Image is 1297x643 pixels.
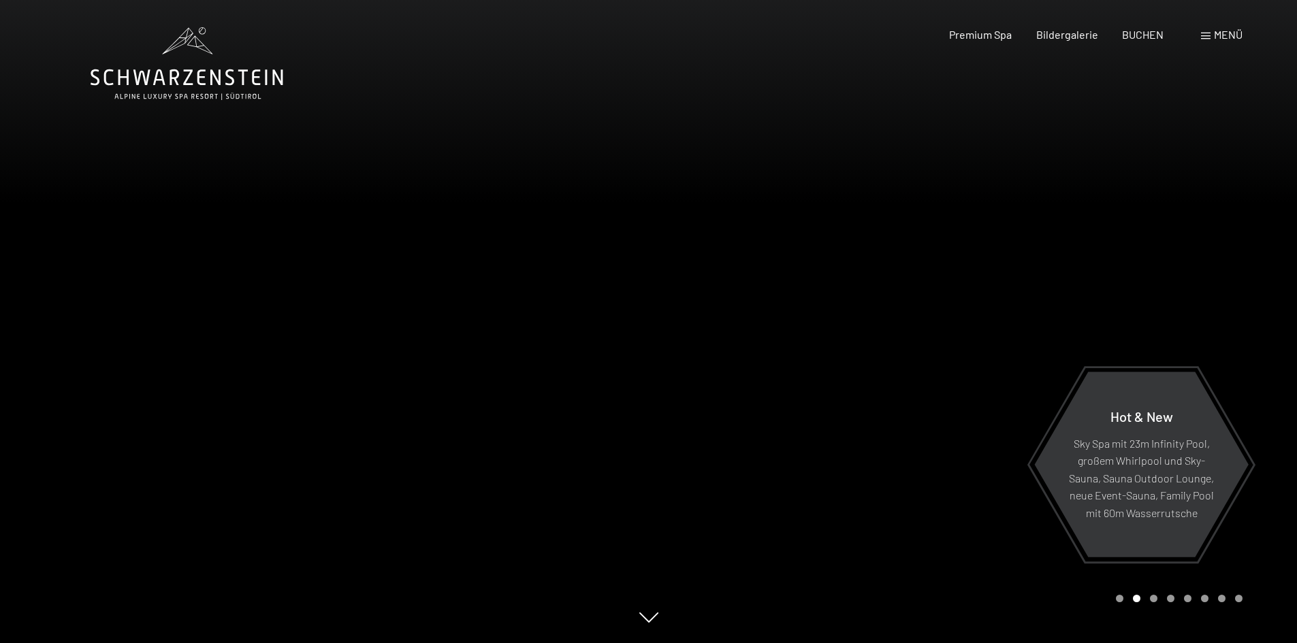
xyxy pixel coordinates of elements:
a: BUCHEN [1122,28,1164,41]
div: Carousel Page 7 [1218,595,1226,602]
div: Carousel Page 2 (Current Slide) [1133,595,1140,602]
div: Carousel Pagination [1111,595,1243,602]
a: Bildergalerie [1036,28,1098,41]
div: Carousel Page 5 [1184,595,1191,602]
div: Carousel Page 4 [1167,595,1174,602]
div: Carousel Page 6 [1201,595,1208,602]
span: Hot & New [1110,408,1173,424]
a: Premium Spa [949,28,1012,41]
span: Menü [1214,28,1243,41]
div: Carousel Page 3 [1150,595,1157,602]
div: Carousel Page 1 [1116,595,1123,602]
p: Sky Spa mit 23m Infinity Pool, großem Whirlpool und Sky-Sauna, Sauna Outdoor Lounge, neue Event-S... [1068,434,1215,521]
a: Hot & New Sky Spa mit 23m Infinity Pool, großem Whirlpool und Sky-Sauna, Sauna Outdoor Lounge, ne... [1034,371,1249,558]
div: Carousel Page 8 [1235,595,1243,602]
